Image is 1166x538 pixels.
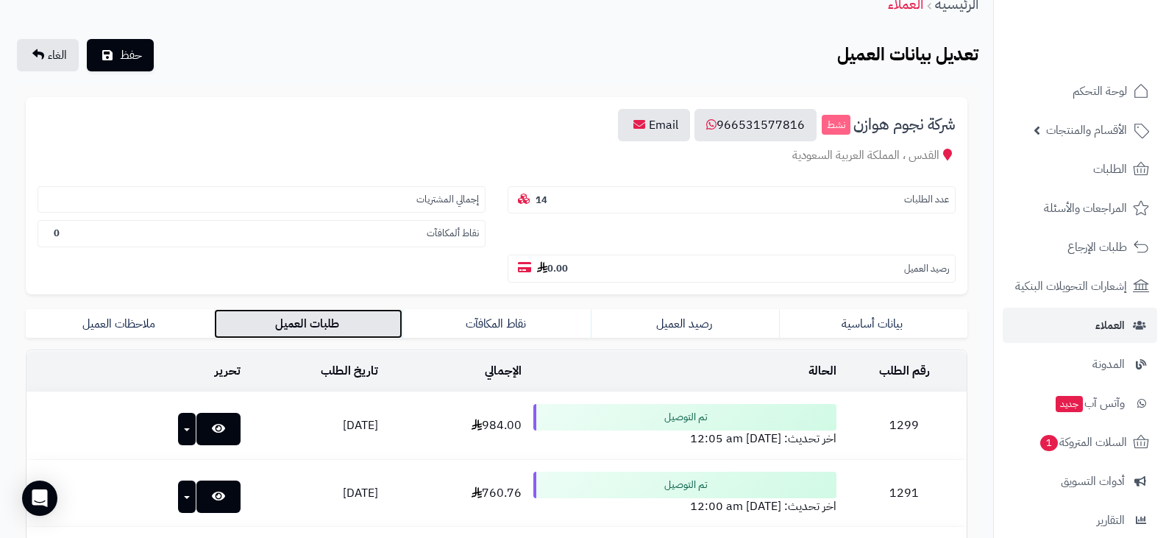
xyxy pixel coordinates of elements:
[537,261,568,275] b: 0.00
[533,404,836,431] div: تم التوصيل
[1097,510,1125,531] span: التقارير
[246,392,384,459] td: [DATE]
[822,115,850,135] small: نشط
[591,309,779,339] a: رصيد العميل
[618,109,690,141] a: Email
[1067,237,1127,258] span: طلبات الإرجاع
[1003,74,1157,109] a: لوحة التحكم
[1003,503,1157,538] a: التقارير
[120,46,142,64] span: حفظ
[1093,159,1127,180] span: الطلبات
[527,351,842,392] td: الحالة
[527,460,842,527] td: اخر تحديث: [DATE] 12:00 am
[1039,434,1059,452] span: 1
[22,481,57,516] div: Open Intercom Messenger
[1056,396,1083,412] span: جديد
[416,193,479,207] small: إجمالي المشتريات
[17,39,79,71] a: الغاء
[1095,315,1125,336] span: العملاء
[54,226,60,240] b: 0
[1003,386,1157,421] a: وآتس آبجديد
[1039,432,1127,453] span: السلات المتروكة
[384,392,527,459] td: 984.00
[48,46,67,64] span: الغاء
[1054,393,1125,414] span: وآتس آب
[26,351,246,392] td: تحرير
[1044,198,1127,219] span: المراجعات والأسئلة
[214,309,402,339] a: طلبات العميل
[842,460,967,527] td: 1291
[1066,16,1152,47] img: logo-2.png
[26,309,214,339] a: ملاحظات العميل
[1092,354,1125,375] span: المدونة
[384,351,527,392] td: الإجمالي
[246,460,384,527] td: [DATE]
[246,351,384,392] td: تاريخ الطلب
[1003,269,1157,304] a: إشعارات التحويلات البنكية
[427,227,479,241] small: نقاط ألمكافآت
[1046,120,1127,141] span: الأقسام والمنتجات
[842,392,967,459] td: 1299
[853,116,956,133] span: شركة نجوم هوازن
[1003,464,1157,499] a: أدوات التسويق
[1061,471,1125,492] span: أدوات التسويق
[1003,191,1157,226] a: المراجعات والأسئلة
[842,351,967,392] td: رقم الطلب
[904,193,949,207] small: عدد الطلبات
[402,309,591,339] a: نقاط المكافآت
[533,472,836,498] div: تم التوصيل
[1003,230,1157,265] a: طلبات الإرجاع
[779,309,967,339] a: بيانات أساسية
[1015,276,1127,297] span: إشعارات التحويلات البنكية
[1003,308,1157,343] a: العملاء
[1003,347,1157,382] a: المدونة
[1073,81,1127,102] span: لوحة التحكم
[536,193,547,207] b: 14
[1003,152,1157,187] a: الطلبات
[527,392,842,459] td: اخر تحديث: [DATE] 12:05 am
[384,460,527,527] td: 760.76
[38,147,956,164] div: القدس ، المملكة العربية السعودية
[904,262,949,276] small: رصيد العميل
[1003,425,1157,460] a: السلات المتروكة1
[694,109,817,141] a: 966531577816
[87,39,154,71] button: حفظ
[837,41,978,68] b: تعديل بيانات العميل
